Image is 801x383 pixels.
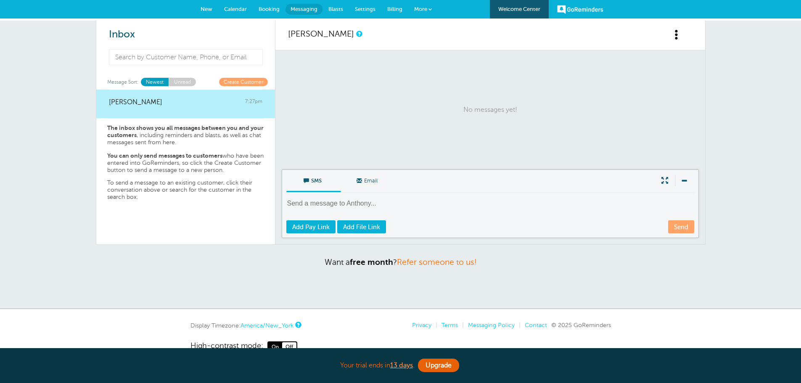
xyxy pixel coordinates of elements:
span: Email [347,170,389,190]
span: Settings [355,6,375,12]
li: | [458,322,464,329]
a: Add Pay Link [286,220,336,233]
span: On [268,342,282,351]
a: [PERSON_NAME] 7:27pm [96,90,275,118]
a: This is the timezone being used to display dates and times to you on this device. Click the timez... [295,322,300,328]
h2: Inbox [109,29,262,41]
span: Messaging [291,6,317,12]
a: Privacy [412,322,431,328]
span: More [414,6,427,12]
span: Blasts [328,6,343,12]
a: Create Customer [219,78,268,86]
a: This is a history of all communications between GoReminders and your customer. [356,31,361,37]
a: Messaging Policy [468,322,515,328]
a: High-contrast mode: On Off [190,341,611,352]
a: Contact [525,322,547,328]
span: Off [282,342,296,351]
li: | [431,322,437,329]
span: SMS [293,170,335,190]
a: Newest [141,78,169,86]
input: Search by Customer Name, Phone, or Email [109,49,263,65]
a: Send [668,220,694,233]
span: Booking [259,6,280,12]
a: [PERSON_NAME] [288,29,354,39]
a: Upgrade [418,359,459,372]
a: Add File Link [337,220,386,233]
a: America/New_York [241,322,293,329]
div: Your trial ends in . [190,357,611,375]
p: Want a ? [96,257,706,267]
p: No messages yet! [288,59,693,161]
span: Add Pay Link [292,224,330,230]
span: New [201,6,212,12]
span: Calendar [224,6,247,12]
div: Display Timezone: [190,322,300,329]
span: 7:27pm [245,98,262,106]
a: 13 days [390,362,413,369]
p: who have been entered into GoReminders, so click the Create Customer button to send a message to ... [107,152,264,174]
span: Billing [387,6,402,12]
li: | [515,322,521,329]
span: High-contrast mode: [190,341,263,352]
span: © 2025 GoReminders [551,322,611,328]
span: [PERSON_NAME] [109,98,162,106]
a: Terms [441,322,458,328]
span: Add File Link [343,224,380,230]
a: Unread [169,78,196,86]
span: Message Sort: [107,78,139,86]
p: , including reminders and blasts, as well as chat messages sent from here. [107,124,264,146]
strong: You can only send messages to customers [107,152,222,159]
a: Refer someone to us! [397,258,477,267]
a: Messaging [286,4,323,15]
p: To send a message to an existing customer, click their conversation above or search for the custo... [107,180,264,201]
strong: free month [350,258,393,267]
strong: The inbox shows you all messages between you and your customers [107,124,264,139]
